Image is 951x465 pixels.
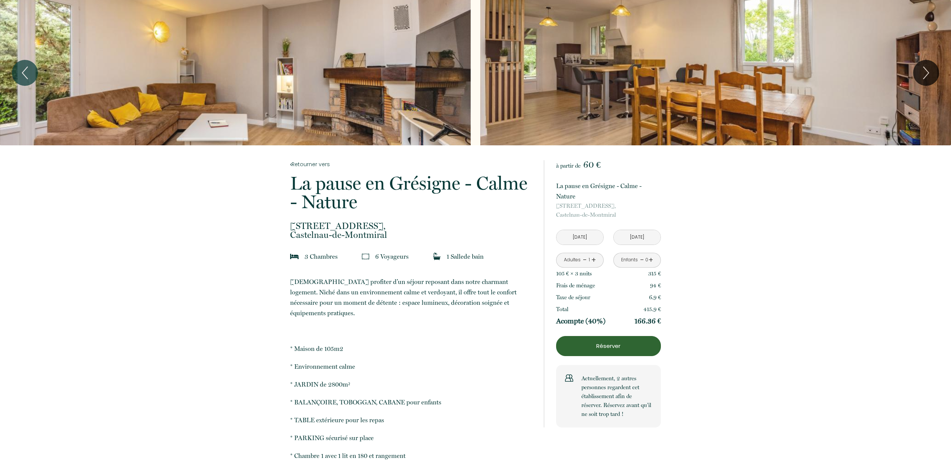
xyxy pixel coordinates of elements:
[913,60,939,86] button: Next
[583,254,587,266] a: -
[290,361,534,372] p: * Environnement calme
[290,433,534,443] p: * PARKING sécurisé sur place
[556,201,661,219] p: Castelnau-de-Montmiral
[556,336,661,356] button: Réserver
[649,293,661,302] p: 6.9 €
[556,162,581,169] span: à partir de
[556,317,606,326] p: Acompte (40%)
[556,281,595,290] p: Frais de ménage
[587,256,591,264] div: 1
[556,305,568,314] p: Total
[583,159,601,170] span: 60 €
[305,251,338,262] p: 3 Chambre
[290,160,534,168] a: Retourner vers
[556,181,661,201] p: La pause en Grésigne - Calme - Nature
[591,254,596,266] a: +
[375,251,409,262] p: 6 Voyageur
[290,415,534,425] p: * TABLE extérieure pour les repas
[621,256,638,264] div: Enfants
[559,342,658,351] p: Réserver
[565,374,573,382] img: users
[590,270,592,277] span: s
[556,230,603,245] input: Arrivée
[634,317,661,326] p: 166.36 €
[614,230,660,245] input: Départ
[290,451,534,461] p: * Chambre 1 avec 1 lit en 180 et rangement
[581,374,652,419] p: Actuellement, 2 autres personnes regardent cet établissement afin de réserver. Réservez avant qu’...
[362,253,369,260] img: guests
[556,201,661,210] span: [STREET_ADDRESS],
[556,269,592,278] p: 105 € × 3 nuit
[640,254,644,266] a: -
[290,222,534,239] p: Castelnau-de-Montmiral
[643,305,661,314] p: 415.9 €
[290,277,534,318] p: [DEMOGRAPHIC_DATA] profiter d’un séjour reposant dans notre charmant logement. Niché dans un envi...
[649,254,653,266] a: +
[290,379,534,390] p: * JARDIN de 2800m²
[556,293,590,302] p: Taxe de séjour
[12,60,38,86] button: Previous
[564,256,581,264] div: Adultes
[290,174,534,211] p: La pause en Grésigne - Calme - Nature
[447,251,484,262] p: 1 Salle de bain
[406,253,409,260] span: s
[648,269,661,278] p: 315 €
[335,253,338,260] span: s
[645,256,649,264] div: 0
[290,222,534,230] span: [STREET_ADDRESS],
[650,281,661,290] p: 94 €
[290,343,534,354] p: * Maison de 105m2
[290,397,534,407] p: * BALANÇOIRE, TOBOGGAN, CABANE pour enfants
